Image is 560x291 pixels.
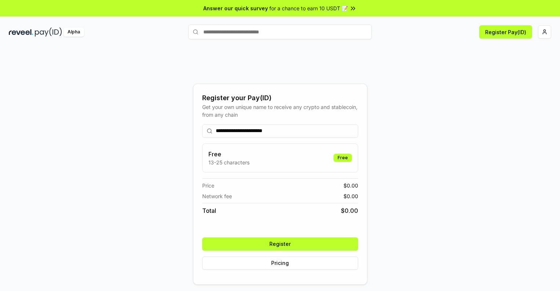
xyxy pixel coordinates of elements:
[202,103,358,119] div: Get your own unique name to receive any crypto and stablecoin, from any chain
[202,206,216,215] span: Total
[203,4,268,12] span: Answer our quick survey
[63,28,84,37] div: Alpha
[202,182,214,189] span: Price
[208,159,250,166] p: 13-25 characters
[35,28,62,37] img: pay_id
[334,154,352,162] div: Free
[341,206,358,215] span: $ 0.00
[202,257,358,270] button: Pricing
[202,192,232,200] span: Network fee
[202,237,358,251] button: Register
[269,4,348,12] span: for a chance to earn 10 USDT 📝
[343,182,358,189] span: $ 0.00
[208,150,250,159] h3: Free
[202,93,358,103] div: Register your Pay(ID)
[9,28,33,37] img: reveel_dark
[343,192,358,200] span: $ 0.00
[479,25,532,39] button: Register Pay(ID)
